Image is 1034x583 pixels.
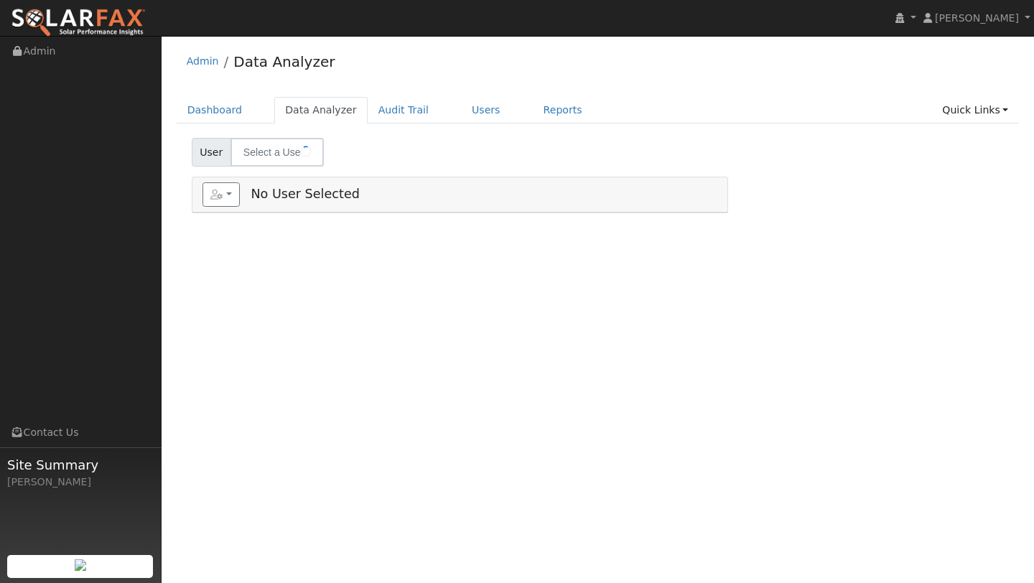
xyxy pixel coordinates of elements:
[274,97,368,123] a: Data Analyzer
[533,97,593,123] a: Reports
[202,182,717,207] h5: No User Selected
[187,55,219,67] a: Admin
[233,53,335,70] a: Data Analyzer
[368,97,439,123] a: Audit Trail
[7,455,154,475] span: Site Summary
[192,138,231,167] span: User
[230,138,324,167] input: Select a User
[177,97,253,123] a: Dashboard
[461,97,511,123] a: Users
[75,559,86,571] img: retrieve
[935,12,1019,24] span: [PERSON_NAME]
[7,475,154,490] div: [PERSON_NAME]
[931,97,1019,123] a: Quick Links
[11,8,146,38] img: SolarFax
